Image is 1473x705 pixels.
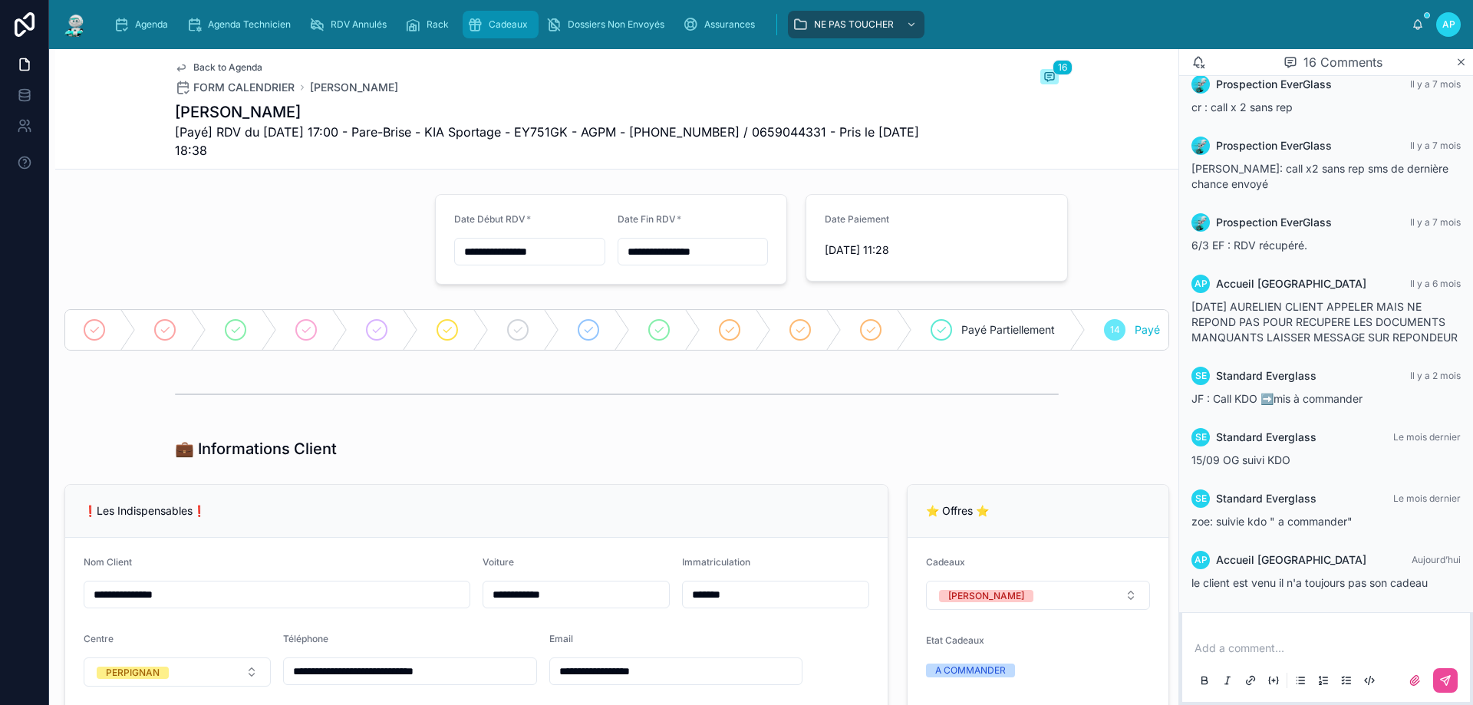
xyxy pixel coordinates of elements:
[1135,322,1160,338] span: Payé
[682,556,750,568] span: Immatriculation
[1191,239,1307,252] span: 6/3 EF : RDV récupéré.
[106,667,160,679] div: PERPIGNAN
[1195,431,1207,443] span: SE
[926,581,1150,610] button: Select Button
[788,11,924,38] a: NE PAS TOUCHER
[1412,554,1461,565] span: Aujourd’hui
[1191,162,1448,190] span: [PERSON_NAME]: call x2 sans rep sms de dernière chance envoyé
[84,657,271,687] button: Select Button
[208,18,291,31] span: Agenda Technicien
[926,556,965,568] span: Cadeaux
[175,80,295,95] a: FORM CALENDRIER
[305,11,397,38] a: RDV Annulés
[1410,370,1461,381] span: Il y a 2 mois
[926,634,984,646] span: Etat Cadeaux
[961,322,1055,338] span: Payé Partiellement
[84,633,114,644] span: Centre
[549,633,573,644] span: Email
[814,18,894,31] span: NE PAS TOUCHER
[1410,216,1461,228] span: Il y a 7 mois
[1216,430,1316,445] span: Standard Everglass
[193,61,262,74] span: Back to Agenda
[454,213,526,225] span: Date Début RDV
[283,633,328,644] span: Téléphone
[926,504,989,517] span: ⭐ Offres ⭐
[1216,215,1332,230] span: Prospection EverGlass
[1410,140,1461,151] span: Il y a 7 mois
[101,8,1412,41] div: scrollable content
[1216,276,1366,292] span: Accueil [GEOGRAPHIC_DATA]
[1191,300,1458,344] span: [DATE] AURELIEN CLIENT APPELER MAIS NE REPOND PAS POUR RECUPERE LES DOCUMENTS MANQUANTS LAISSER M...
[1442,18,1455,31] span: AP
[135,18,168,31] span: Agenda
[568,18,664,31] span: Dossiers Non Envoyés
[1216,368,1316,384] span: Standard Everglass
[678,11,766,38] a: Assurances
[489,18,528,31] span: Cadeaux
[483,556,514,568] span: Voiture
[175,101,944,123] h1: [PERSON_NAME]
[1393,431,1461,443] span: Le mois dernier
[400,11,460,38] a: Rack
[182,11,302,38] a: Agenda Technicien
[542,11,675,38] a: Dossiers Non Envoyés
[331,18,387,31] span: RDV Annulés
[1393,493,1461,504] span: Le mois dernier
[61,12,89,37] img: App logo
[825,213,889,225] span: Date Paiement
[1191,453,1290,466] span: 15/09 OG suivi KDO
[84,556,132,568] span: Nom Client
[1216,491,1316,506] span: Standard Everglass
[84,504,206,517] span: ❗Les Indispensables❗
[310,80,398,95] a: [PERSON_NAME]
[427,18,449,31] span: Rack
[1191,576,1428,589] span: le client est venu il n'a toujours pas son cadeau
[1053,60,1073,75] span: 16
[1195,278,1208,290] span: AP
[1216,77,1332,92] span: Prospection EverGlass
[463,11,539,38] a: Cadeaux
[1191,100,1293,114] span: cr : call x 2 sans rep
[825,242,1049,258] span: [DATE] 11:28
[1191,515,1353,528] span: zoe: suivie kdo " a commander"
[109,11,179,38] a: Agenda
[175,123,944,160] span: [Payé] RDV du [DATE] 17:00 - Pare-Brise - KIA Sportage - EY751GK - AGPM - [PHONE_NUMBER] / 065904...
[175,61,262,74] a: Back to Agenda
[948,590,1024,602] div: [PERSON_NAME]
[618,213,676,225] span: Date Fin RDV
[175,438,337,460] h1: 💼 Informations Client
[1195,554,1208,566] span: AP
[1216,552,1366,568] span: Accueil [GEOGRAPHIC_DATA]
[1191,392,1363,405] span: JF : Call KDO ➡️mis à commander
[1216,138,1332,153] span: Prospection EverGlass
[1110,324,1120,336] span: 14
[1303,53,1382,71] span: 16 Comments
[193,80,295,95] span: FORM CALENDRIER
[935,664,1006,677] div: A COMMANDER
[1040,69,1059,87] button: 16
[1195,370,1207,382] span: SE
[1195,493,1207,505] span: SE
[1410,78,1461,90] span: Il y a 7 mois
[704,18,755,31] span: Assurances
[1410,278,1461,289] span: Il y a 6 mois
